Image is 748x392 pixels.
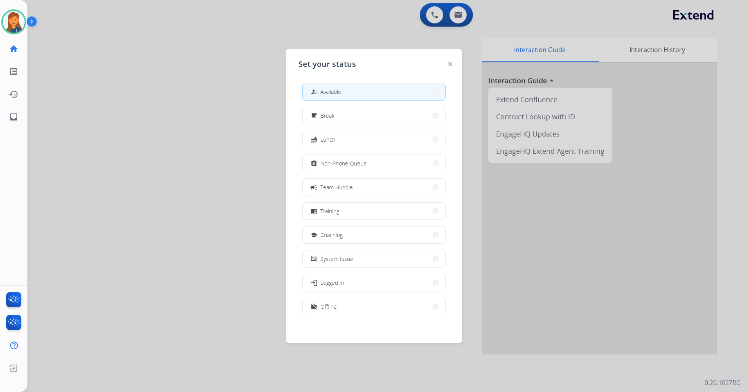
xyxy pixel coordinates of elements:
[303,131,445,148] button: Lunch
[311,255,317,262] mat-icon: phonelink_off
[320,135,335,144] span: Lunch
[320,255,353,263] span: System Issue
[303,155,445,172] button: Non-Phone Queue
[303,179,445,196] button: Team Huddle
[303,250,445,267] button: System Issue
[320,279,344,287] span: Logged In
[311,160,317,167] mat-icon: assignment
[310,279,318,286] mat-icon: login
[303,274,445,291] button: Logged In
[311,136,317,143] mat-icon: fastfood
[311,232,317,238] mat-icon: school
[320,302,337,311] span: Offline
[298,59,356,70] span: Set your status
[320,231,343,239] span: Coaching
[311,88,317,95] mat-icon: how_to_reg
[303,227,445,243] button: Coaching
[303,298,445,315] button: Offline
[303,107,445,124] button: Break
[303,83,445,100] button: Available
[3,11,25,33] img: avatar
[9,90,18,99] mat-icon: history
[320,88,341,96] span: Available
[320,111,334,120] span: Break
[311,303,317,310] mat-icon: work_off
[448,62,452,66] img: close-button
[320,183,353,191] span: Team Huddle
[310,183,318,191] mat-icon: campaign
[9,44,18,54] mat-icon: home
[320,159,367,167] span: Non-Phone Queue
[705,378,740,387] p: 0.20.1027RC
[320,207,339,215] span: Training
[311,208,317,214] mat-icon: menu_book
[311,112,317,119] mat-icon: free_breakfast
[303,203,445,219] button: Training
[9,67,18,76] mat-icon: list_alt
[9,112,18,122] mat-icon: inbox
